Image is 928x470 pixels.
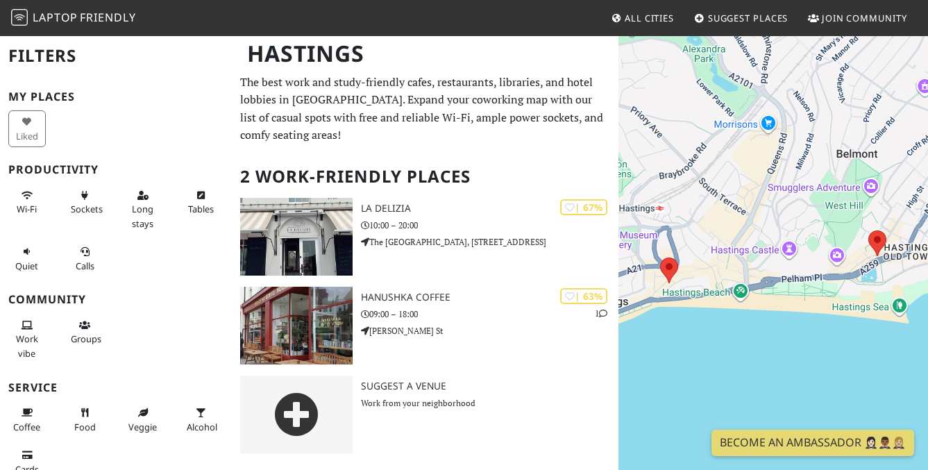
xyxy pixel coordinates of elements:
[17,203,37,215] span: Stable Wi-Fi
[67,184,104,221] button: Sockets
[361,219,618,232] p: 10:00 – 20:00
[711,430,914,456] a: Become an Ambassador 🤵🏻‍♀️🤵🏾‍♂️🤵🏼‍♀️
[8,35,223,77] h2: Filters
[183,184,220,221] button: Tables
[240,156,610,198] h2: 2 Work-Friendly Places
[361,292,618,303] h3: Hanushka Coffee
[8,163,223,176] h3: Productivity
[33,10,78,25] span: Laptop
[8,314,46,364] button: Work vibe
[560,288,607,304] div: | 63%
[361,235,618,249] p: The [GEOGRAPHIC_DATA], [STREET_ADDRESS]
[8,381,223,394] h3: Service
[240,287,353,364] img: Hanushka Coffee
[595,307,607,320] p: 1
[361,324,618,337] p: [PERSON_NAME] St
[11,6,136,31] a: LaptopFriendly LaptopFriendly
[361,308,618,321] p: 09:00 – 18:00
[236,35,616,73] h1: Hastings
[240,376,353,453] img: gray-place-d2bdb4477600e061c01bd816cc0f2ef0cfcb1ca9e3ad78868dd16fb2af073a21.png
[8,90,223,103] h3: My Places
[8,293,223,306] h3: Community
[11,9,28,26] img: LaptopFriendly
[361,203,618,215] h3: La Delizia
[80,10,135,25] span: Friendly
[71,333,101,345] span: Group tables
[8,401,46,438] button: Coffee
[802,6,913,31] a: Join Community
[16,333,38,359] span: People working
[232,376,618,453] a: Suggest a Venue Work from your neighborhood
[8,184,46,221] button: Wi-Fi
[13,421,40,433] span: Coffee
[708,12,788,24] span: Suggest Places
[188,203,214,215] span: Work-friendly tables
[822,12,907,24] span: Join Community
[128,421,157,433] span: Veggie
[187,421,217,433] span: Alcohol
[76,260,94,272] span: Video/audio calls
[183,401,220,438] button: Alcohol
[71,203,103,215] span: Power sockets
[560,199,607,215] div: | 67%
[361,380,618,392] h3: Suggest a Venue
[124,184,162,235] button: Long stays
[232,198,618,276] a: La Delizia | 67% La Delizia 10:00 – 20:00 The [GEOGRAPHIC_DATA], [STREET_ADDRESS]
[605,6,680,31] a: All Cities
[625,12,674,24] span: All Cities
[67,240,104,277] button: Calls
[240,74,610,144] p: The best work and study-friendly cafes, restaurants, libraries, and hotel lobbies in [GEOGRAPHIC_...
[74,421,96,433] span: Food
[124,401,162,438] button: Veggie
[240,198,353,276] img: La Delizia
[689,6,794,31] a: Suggest Places
[67,401,104,438] button: Food
[8,240,46,277] button: Quiet
[15,260,38,272] span: Quiet
[232,287,618,364] a: Hanushka Coffee | 63% 1 Hanushka Coffee 09:00 – 18:00 [PERSON_NAME] St
[132,203,153,229] span: Long stays
[67,314,104,351] button: Groups
[361,396,618,410] p: Work from your neighborhood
